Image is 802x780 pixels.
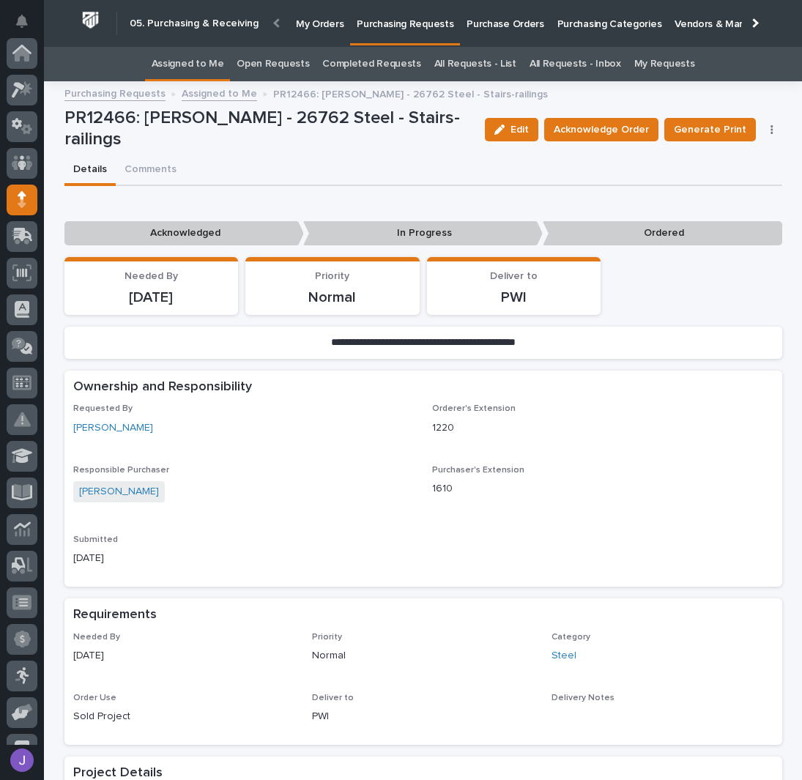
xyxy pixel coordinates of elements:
a: All Requests - List [434,47,516,81]
p: 1610 [432,481,773,497]
p: 1220 [432,420,773,436]
p: PWI [312,709,534,724]
button: Notifications [7,6,37,37]
p: [DATE] [73,648,295,664]
a: Purchasing Requests [64,84,166,101]
span: Orderer's Extension [432,404,516,413]
span: Needed By [125,271,178,281]
span: Submitted [73,535,118,544]
p: Acknowledged [64,221,304,245]
span: Responsible Purchaser [73,466,169,475]
span: Purchaser's Extension [432,466,524,475]
span: Order Use [73,694,116,702]
p: [DATE] [73,289,230,306]
a: All Requests - Inbox [530,47,621,81]
button: Generate Print [664,118,756,141]
a: Completed Requests [322,47,420,81]
a: Assigned to Me [152,47,224,81]
span: Edit [510,123,529,136]
span: Needed By [73,633,120,642]
span: Delivery Notes [552,694,615,702]
span: Priority [312,633,342,642]
span: Requested By [73,404,133,413]
a: My Requests [634,47,695,81]
span: Generate Print [674,121,746,138]
a: Assigned to Me [182,84,257,101]
h2: Ownership and Responsibility [73,379,252,395]
p: Normal [312,648,534,664]
h2: 05. Purchasing & Receiving [130,18,259,30]
a: [PERSON_NAME] [79,484,159,499]
p: PWI [436,289,593,306]
p: Sold Project [73,709,295,724]
span: Deliver to [312,694,354,702]
p: PR12466: [PERSON_NAME] - 26762 Steel - Stairs-railings [273,85,548,101]
p: In Progress [303,221,543,245]
img: Workspace Logo [77,7,104,34]
button: Comments [116,155,185,186]
span: Priority [315,271,349,281]
span: Deliver to [490,271,538,281]
span: Acknowledge Order [554,121,649,138]
h2: Requirements [73,607,157,623]
p: Ordered [543,221,782,245]
button: users-avatar [7,745,37,776]
p: Normal [254,289,411,306]
p: [DATE] [73,551,415,566]
button: Details [64,155,116,186]
a: Steel [552,648,576,664]
span: Category [552,633,590,642]
button: Edit [485,118,538,141]
p: PR12466: [PERSON_NAME] - 26762 Steel - Stairs-railings [64,108,474,150]
button: Acknowledge Order [544,118,658,141]
div: Notifications [18,15,37,38]
a: [PERSON_NAME] [73,420,153,436]
a: Open Requests [237,47,309,81]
